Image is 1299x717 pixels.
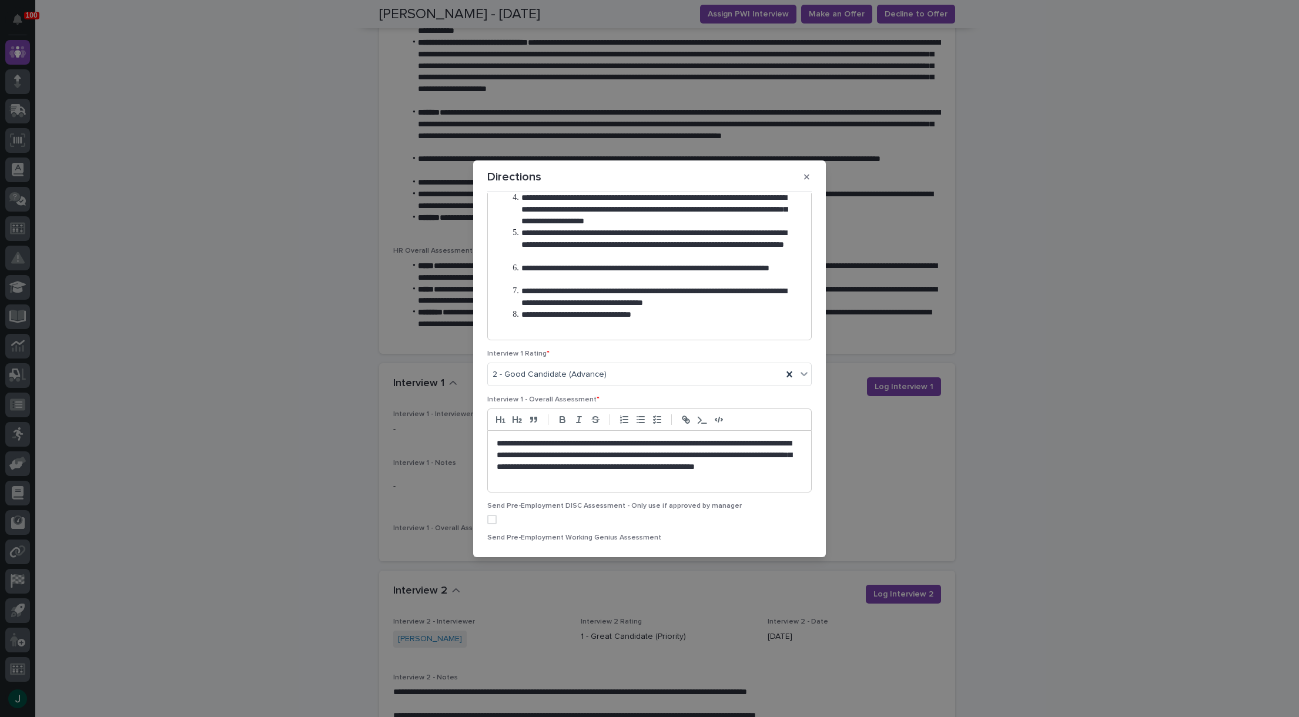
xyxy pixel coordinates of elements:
[487,534,661,541] span: Send Pre-Employment Working Genius Assessment
[493,368,607,381] span: 2 - Good Candidate (Advance)
[487,502,742,510] span: Send Pre-Employment DISC Assessment - Only use if approved by manager
[487,350,550,357] span: Interview 1 Rating
[487,170,541,184] p: Directions
[487,396,600,403] span: Interview 1 - Overall Assessment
